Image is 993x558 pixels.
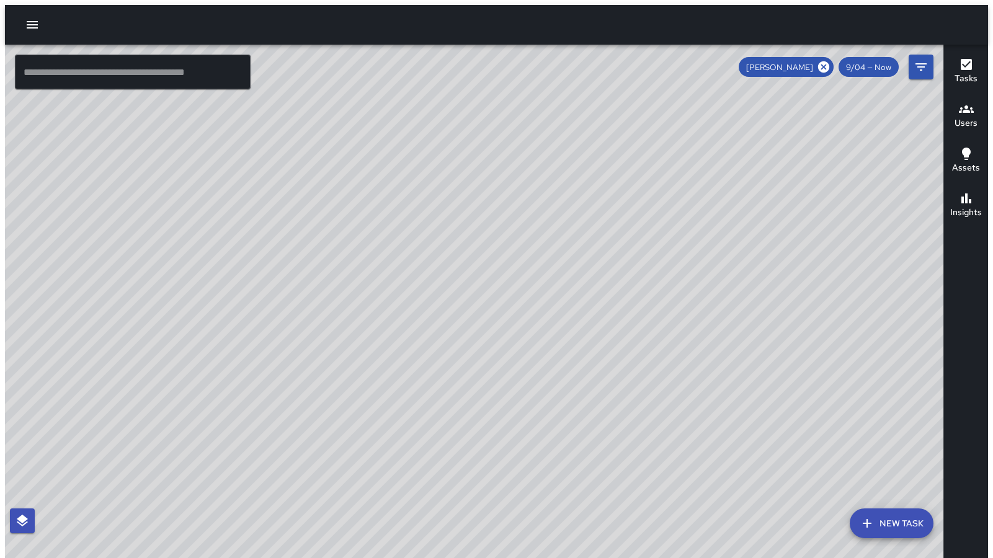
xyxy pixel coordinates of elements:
[944,50,988,94] button: Tasks
[944,184,988,228] button: Insights
[944,94,988,139] button: Users
[839,62,899,73] span: 9/04 — Now
[850,508,933,538] button: New Task
[955,72,977,86] h6: Tasks
[739,62,821,73] span: [PERSON_NAME]
[952,161,980,175] h6: Assets
[955,117,977,130] h6: Users
[909,55,933,79] button: Filters
[944,139,988,184] button: Assets
[739,57,834,77] div: [PERSON_NAME]
[950,206,982,219] h6: Insights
